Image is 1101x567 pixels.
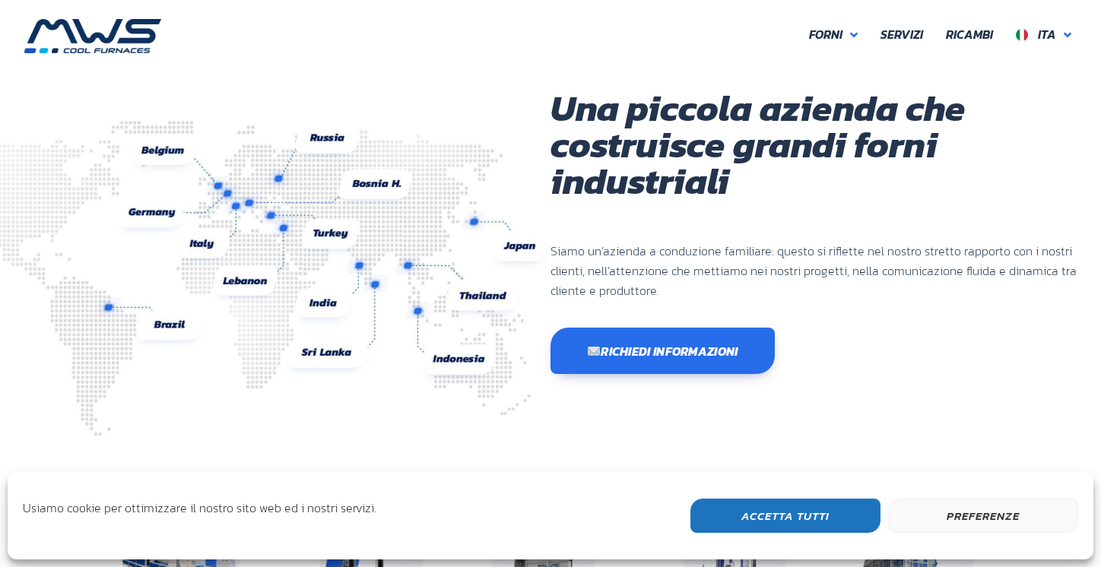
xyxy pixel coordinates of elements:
[24,19,161,53] img: MWS s.r.l.
[946,25,993,45] span: Ricambi
[869,19,934,51] a: Servizi
[587,345,738,357] span: Richiedi informazioni
[798,19,869,51] a: Forni
[880,25,923,45] span: Servizi
[588,345,600,357] img: ✉️
[809,25,842,45] span: Forni
[1038,25,1056,43] span: Ita
[934,19,1004,51] a: Ricambi
[1004,19,1083,51] a: Ita
[888,499,1078,533] button: Preferenze
[690,499,880,533] button: Accetta Tutti
[550,242,1101,300] p: Siamo un’azienda a conduzione familiare: questo si riflette nel nostro stretto rapporto con i nos...
[550,328,775,374] a: ✉️Richiedi informazioni
[23,499,376,529] div: Usiamo cookie per ottimizzare il nostro sito web ed i nostri servizi.
[550,90,1101,199] h1: Una piccola azienda che costruisce grandi forni industriali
